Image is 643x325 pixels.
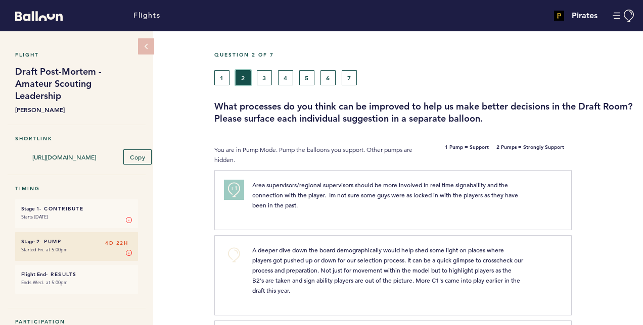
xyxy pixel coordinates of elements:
button: +1 [224,180,244,200]
h5: Shortlink [15,135,138,142]
button: 2 [236,70,251,85]
span: Copy [130,153,145,161]
button: 6 [320,70,336,85]
button: 4 [278,70,293,85]
button: 7 [342,70,357,85]
h5: Timing [15,185,138,192]
small: Stage 1 [21,205,39,212]
h4: Pirates [572,10,598,22]
button: 1 [214,70,229,85]
svg: Balloon [15,11,63,21]
p: You are in Pump Mode. Pump the balloons you support. Other pumps are hidden. [214,145,421,165]
span: Area supervisors/regional supervisors should be more involved in real time signabaility and the c... [252,181,520,209]
span: +1 [231,183,238,193]
b: 1 Pump = Support [445,145,489,165]
button: 3 [257,70,272,85]
time: Started Fri. at 5:00pm [21,246,68,253]
button: Manage Account [613,10,635,22]
time: Starts [DATE] [21,213,48,220]
h1: Draft Post-Mortem - Amateur Scouting Leadership [15,66,138,102]
h5: Participation [15,318,138,325]
button: Copy [123,149,152,165]
a: Balloon [8,10,63,21]
b: 2 Pumps = Strongly Support [496,145,564,165]
button: 5 [299,70,314,85]
h5: Flight [15,51,138,58]
h5: Question 2 of 7 [214,51,635,58]
small: Stage 2 [21,238,39,245]
h6: - Pump [21,238,132,245]
a: Flights [133,10,160,21]
small: Flight End [21,271,46,278]
time: Ends Wed. at 5:00pm [21,279,68,286]
b: [PERSON_NAME] [15,104,138,115]
span: 4D 22H [105,238,128,248]
h6: - Results [21,271,132,278]
span: A deeper dive down the board demographically would help shed some light on places where players g... [252,246,525,294]
h6: - Contribute [21,205,132,212]
h3: What processes do you think can be improved to help us make better decisions in the Draft Room? P... [214,100,635,125]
